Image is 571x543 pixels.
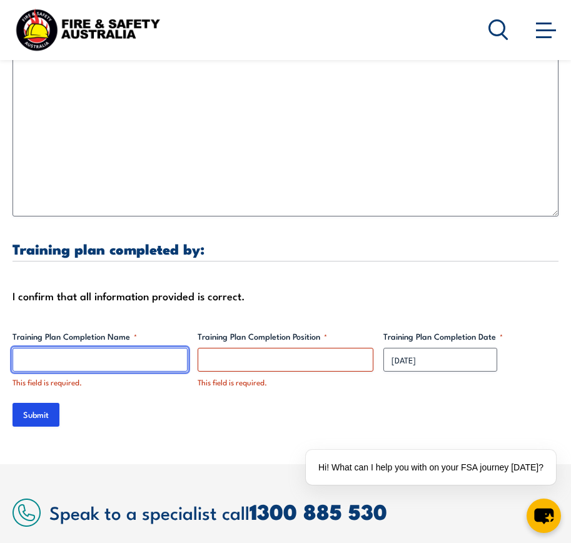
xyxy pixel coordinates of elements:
[13,403,59,427] input: Submit
[13,287,558,305] div: I confirm that all information provided is correct.
[13,377,188,388] div: This field is required.
[527,499,561,533] button: chat-button
[250,494,387,527] a: 1300 885 530
[49,500,558,523] h2: Speak to a specialist call
[198,377,373,388] div: This field is required.
[383,348,497,372] input: dd/mm/yyyy
[306,450,556,485] div: Hi! What can I help you with on your FSA journey [DATE]?
[13,330,188,343] label: Training Plan Completion Name
[13,241,558,256] h3: Training plan completed by:
[198,330,373,343] label: Training Plan Completion Position
[383,330,558,343] label: Training Plan Completion Date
